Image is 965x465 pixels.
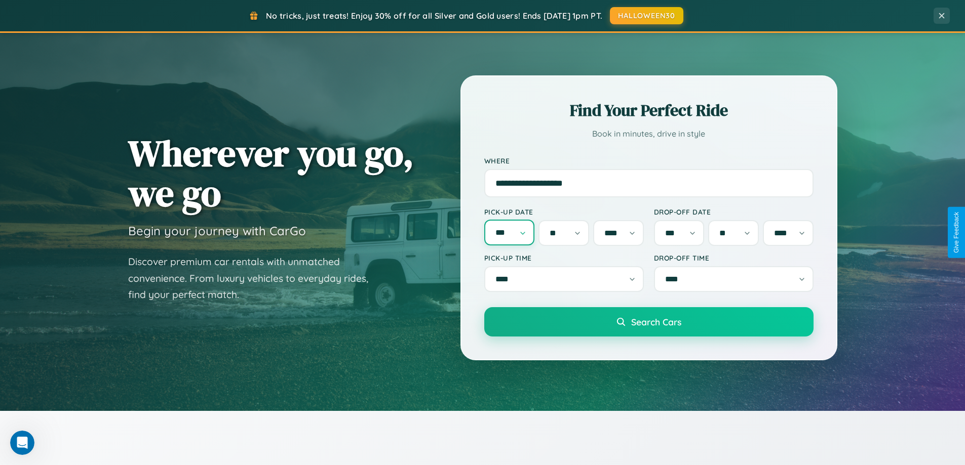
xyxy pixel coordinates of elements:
h1: Wherever you go, we go [128,133,414,213]
label: Where [484,156,814,165]
h2: Find Your Perfect Ride [484,99,814,121]
label: Pick-up Date [484,207,644,216]
label: Drop-off Time [654,253,814,262]
span: No tricks, just treats! Enjoy 30% off for all Silver and Gold users! Ends [DATE] 1pm PT. [266,11,602,21]
button: HALLOWEEN30 [610,7,683,24]
span: Search Cars [631,316,681,327]
p: Book in minutes, drive in style [484,126,814,141]
div: Give Feedback [953,212,960,253]
iframe: Intercom live chat [10,431,34,455]
label: Pick-up Time [484,253,644,262]
h3: Begin your journey with CarGo [128,223,306,238]
p: Discover premium car rentals with unmatched convenience. From luxury vehicles to everyday rides, ... [128,253,381,303]
button: Search Cars [484,307,814,336]
label: Drop-off Date [654,207,814,216]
